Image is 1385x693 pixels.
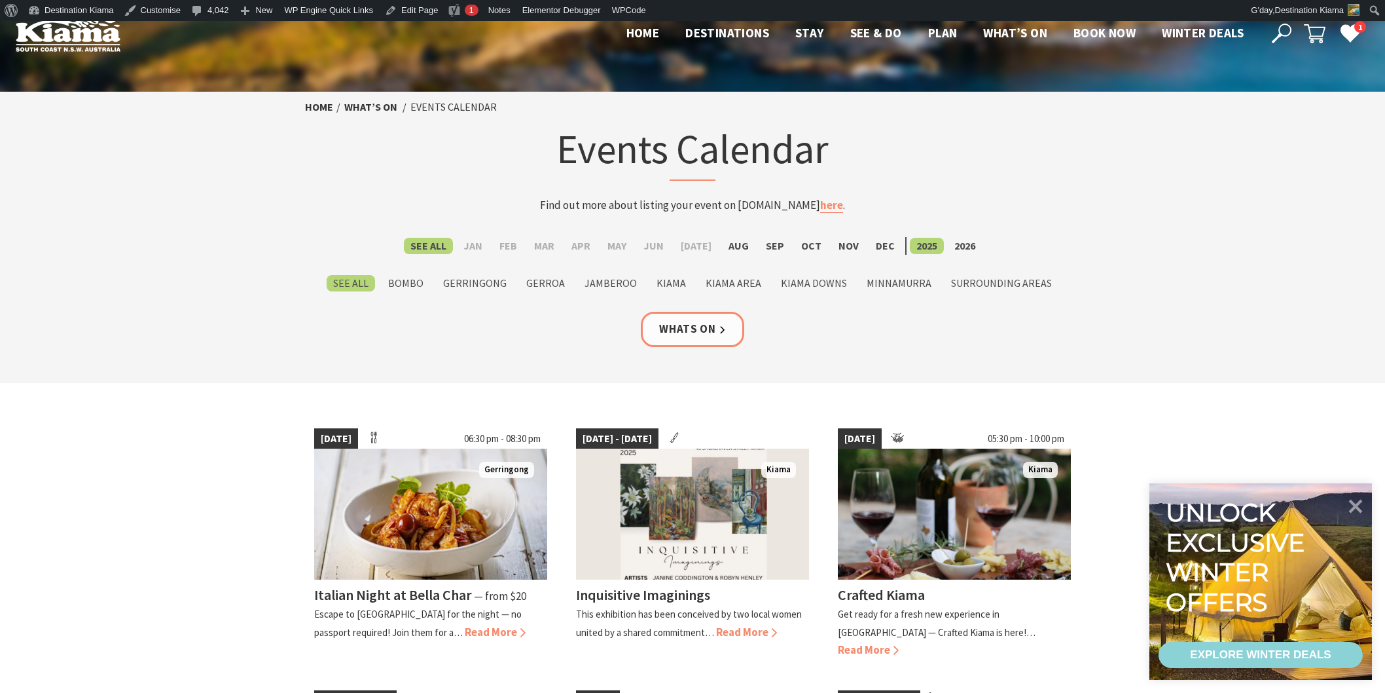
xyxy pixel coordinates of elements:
span: Kiama [1023,462,1058,478]
span: 1 [469,5,473,15]
a: here [820,198,843,213]
span: Destinations [685,25,769,41]
label: Nov [832,238,865,254]
span: Gerringong [479,462,534,478]
label: Bombo [382,275,430,291]
span: Read More [838,643,899,657]
p: Find out more about listing your event on [DOMAIN_NAME] . [436,197,949,214]
label: Jan [457,238,489,254]
label: 2025 [910,238,944,254]
label: Kiama Area [699,275,768,291]
a: EXPLORE WINTER DEALS [1159,642,1363,668]
label: Sep [759,238,791,254]
a: 1 [1340,23,1359,43]
img: Untitled-design-1-150x150.jpg [1348,4,1359,16]
h4: Crafted Kiama [838,586,925,604]
span: Kiama [761,462,796,478]
a: [DATE] - [DATE] Kiama Inquisitive Imaginings This exhibition has been conceived by two local wome... [576,428,809,659]
label: 2026 [948,238,982,254]
label: Gerringong [437,275,513,291]
div: EXPLORE WINTER DEALS [1190,642,1331,668]
p: Escape to [GEOGRAPHIC_DATA] for the night — no passport required! Join them for a… [314,608,522,638]
label: Surrounding Areas [944,275,1058,291]
a: [DATE] 06:30 pm - 08:30 pm Italian Night at Bella Char Gerringong Italian Night at Bella Char ⁠— ... [314,428,547,659]
span: Plan [928,25,958,41]
label: Apr [565,238,597,254]
img: Italian Night at Bella Char [314,449,547,580]
span: [DATE] [838,428,882,449]
h1: Events Calendar [436,122,949,181]
span: [DATE] - [DATE] [576,428,658,449]
label: [DATE] [674,238,718,254]
label: Jamberoo [578,275,643,291]
li: Events Calendar [410,99,497,116]
h4: Italian Night at Bella Char [314,586,472,604]
a: [DATE] 05:30 pm - 10:00 pm Wine and cheese placed on a table to enjoy Kiama Crafted Kiama Get rea... [838,428,1071,659]
label: See All [327,275,375,291]
label: Minnamurra [860,275,938,291]
span: See & Do [850,25,902,41]
label: Gerroa [520,275,571,291]
span: 05:30 pm - 10:00 pm [981,428,1071,449]
h4: Inquisitive Imaginings [576,586,710,604]
span: Read More [465,625,526,639]
span: Stay [795,25,824,41]
span: 06:30 pm - 08:30 pm [458,428,547,449]
a: Home [305,100,333,114]
span: Destination Kiama [1275,5,1344,15]
span: Winter Deals [1162,25,1244,41]
a: Whats On [641,312,744,346]
label: Jun [637,238,670,254]
span: ⁠— from $20 [474,589,526,603]
nav: Main Menu [613,23,1257,45]
span: Read More [716,625,777,639]
label: Feb [493,238,524,254]
p: Get ready for a fresh new experience in [GEOGRAPHIC_DATA] — Crafted Kiama is here!… [838,608,1035,638]
label: Kiama Downs [774,275,854,291]
div: Unlock exclusive winter offers [1166,498,1310,617]
span: Book now [1073,25,1136,41]
span: What’s On [983,25,1047,41]
label: Oct [795,238,828,254]
label: See All [404,238,453,254]
label: Dec [869,238,901,254]
label: Mar [528,238,561,254]
img: Kiama Logo [16,16,120,52]
a: What’s On [344,100,397,114]
span: [DATE] [314,428,358,449]
label: Kiama [650,275,692,291]
label: Aug [722,238,755,254]
p: This exhibition has been conceived by two local women united by a shared commitment… [576,608,802,638]
label: May [601,238,633,254]
span: Home [626,25,660,41]
img: Wine and cheese placed on a table to enjoy [838,449,1071,580]
span: 1 [1354,21,1366,33]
